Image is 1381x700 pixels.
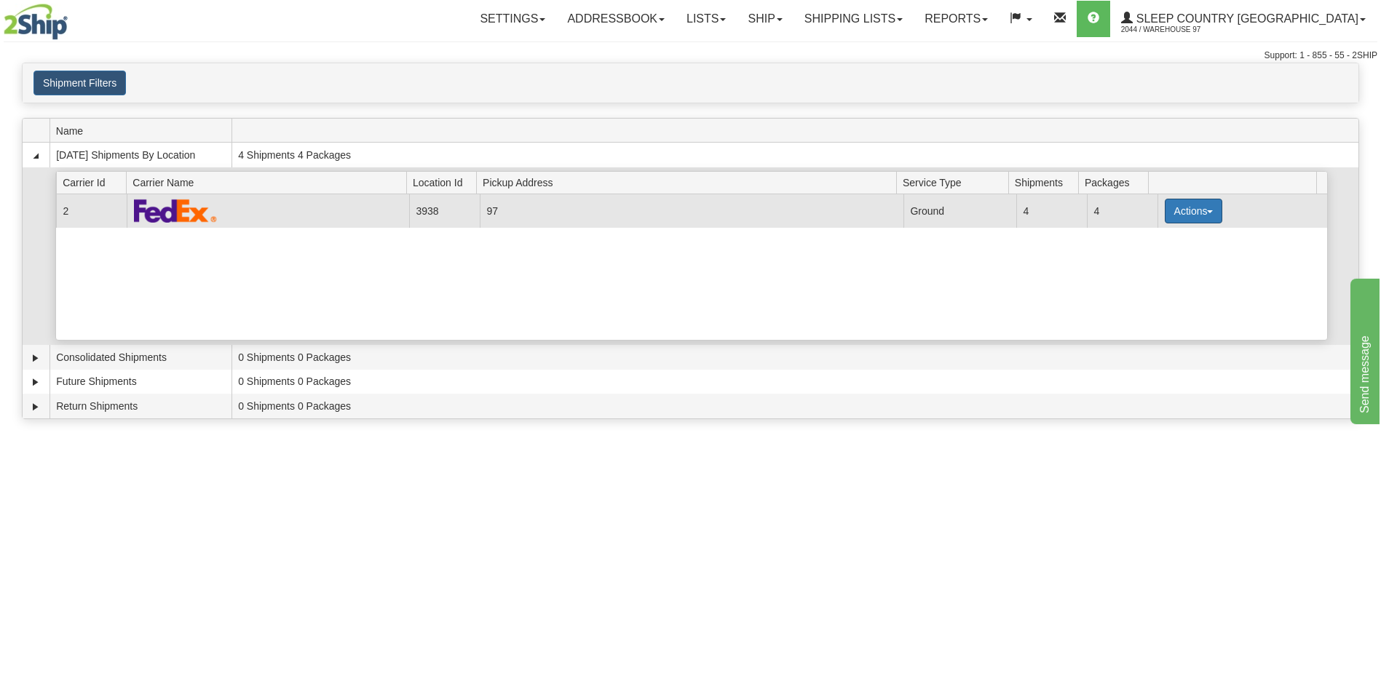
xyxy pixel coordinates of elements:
td: [DATE] Shipments By Location [50,143,232,167]
td: 0 Shipments 0 Packages [232,370,1358,394]
span: Pickup Address [483,171,896,194]
td: Consolidated Shipments [50,345,232,370]
div: Send message [11,9,135,26]
td: 4 Shipments 4 Packages [232,143,1358,167]
td: 4 [1016,194,1087,227]
a: Expand [28,399,43,414]
span: Packages [1085,171,1149,194]
button: Shipment Filters [33,71,126,95]
button: Actions [1165,199,1223,223]
a: Ship [737,1,793,37]
td: Future Shipments [50,370,232,394]
a: Expand [28,351,43,365]
td: 2 [56,194,127,227]
td: 4 [1087,194,1158,227]
span: Carrier Name [132,171,406,194]
span: Shipments [1015,171,1079,194]
a: Collapse [28,148,43,163]
td: 97 [480,194,903,227]
span: Sleep Country [GEOGRAPHIC_DATA] [1133,12,1358,25]
td: 3938 [409,194,480,227]
a: Reports [914,1,999,37]
span: Location Id [413,171,477,194]
a: Expand [28,375,43,389]
span: Carrier Id [63,171,127,194]
a: Shipping lists [794,1,914,37]
a: Settings [469,1,556,37]
span: 2044 / Warehouse 97 [1121,23,1230,37]
span: Service Type [903,171,1008,194]
a: Addressbook [556,1,676,37]
span: Name [56,119,232,142]
div: Support: 1 - 855 - 55 - 2SHIP [4,49,1377,62]
td: 0 Shipments 0 Packages [232,345,1358,370]
td: Ground [903,194,1016,227]
img: logo2044.jpg [4,4,68,40]
a: Sleep Country [GEOGRAPHIC_DATA] 2044 / Warehouse 97 [1110,1,1377,37]
img: FedEx Express® [134,199,218,223]
td: Return Shipments [50,394,232,418]
a: Lists [676,1,737,37]
iframe: chat widget [1348,276,1380,424]
td: 0 Shipments 0 Packages [232,394,1358,418]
